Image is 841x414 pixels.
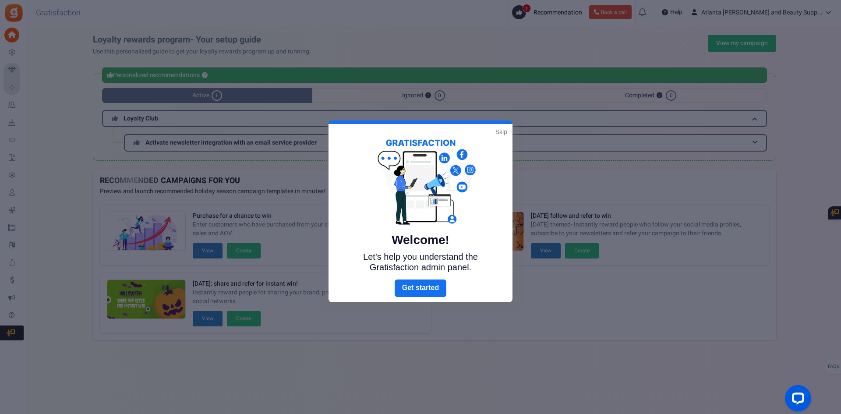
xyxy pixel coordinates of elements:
h5: Welcome! [348,233,493,247]
p: Let's help you understand the Gratisfaction admin panel. [348,251,493,272]
a: Skip [495,127,507,136]
a: Next [395,280,446,297]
